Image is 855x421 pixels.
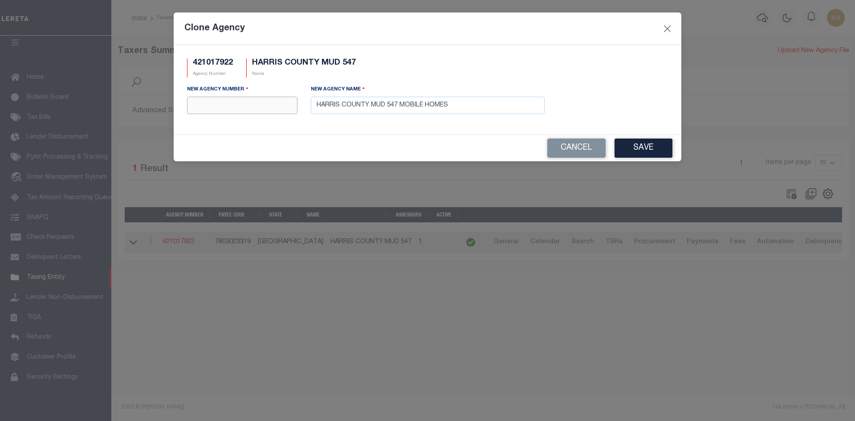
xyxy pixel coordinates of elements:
[187,85,248,94] label: New Agency Number
[193,71,233,78] p: Agency Number
[547,139,606,158] button: Cancel
[252,71,356,78] p: Name
[252,58,356,68] h5: HARRIS COUNTY MUD 547
[311,85,365,94] label: New Agency Name
[193,58,233,68] h5: 421017922
[615,139,672,158] button: Save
